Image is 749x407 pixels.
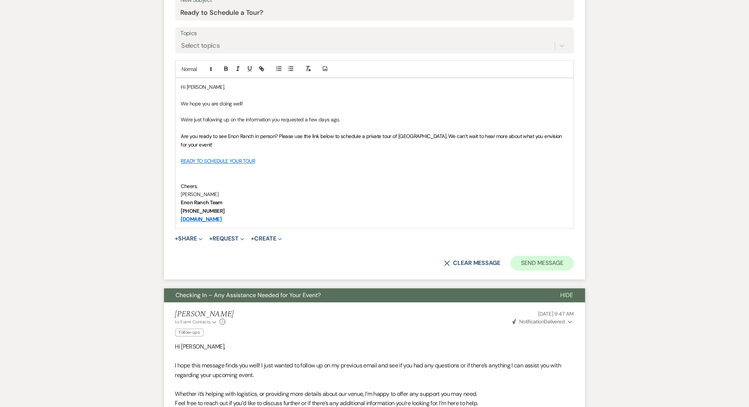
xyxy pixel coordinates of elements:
div: Select topics [181,41,220,51]
p: Whether it’s helping with logistics, or providing more details about our venue, I’m happy to offe... [175,390,574,399]
button: Clear message [444,260,500,266]
span: [DATE] 9:47 AM [538,311,574,317]
button: Request [209,236,244,242]
strong: Enon Ranch Team [181,199,223,206]
span: Cheers, [181,183,198,190]
span: Are you ready to see Enon Ranch in person? Please use the link below to schedule a private tour o... [181,133,564,148]
button: Send Message [511,256,574,271]
label: Topics [181,28,569,39]
strong: [PHONE_NUMBER] [181,208,225,215]
span: Checking In – Any Assistance Needed for Your Event? [176,292,321,299]
span: to: Event Contacts [175,319,211,325]
h5: [PERSON_NAME] [175,310,234,319]
button: Checking In – Any Assistance Needed for Your Event? [164,289,549,303]
p: I hope this message finds you well! I just wanted to follow up on my previous email and see if yo... [175,361,574,380]
span: + [251,236,254,242]
a: READY TO SCHEDULE YOUR TOUR [181,158,255,165]
button: NotificationDelivered [511,318,574,326]
button: to: Event Contacts [175,319,218,326]
span: Follow-ups [175,329,204,337]
span: + [209,236,212,242]
button: Create [251,236,282,242]
p: [PERSON_NAME] [181,191,568,199]
button: Hide [549,289,585,303]
p: We're just following up on the information you requested a few days ago. [181,116,568,124]
span: Notification [519,319,544,325]
span: Hide [561,292,573,299]
span: + [175,236,178,242]
p: Hi [PERSON_NAME], [175,342,574,352]
span: Delivered [513,319,565,325]
p: Hi [PERSON_NAME], [181,83,568,91]
button: Share [175,236,203,242]
a: [DOMAIN_NAME] [181,216,222,223]
p: We hope you are doing well! [181,100,568,108]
